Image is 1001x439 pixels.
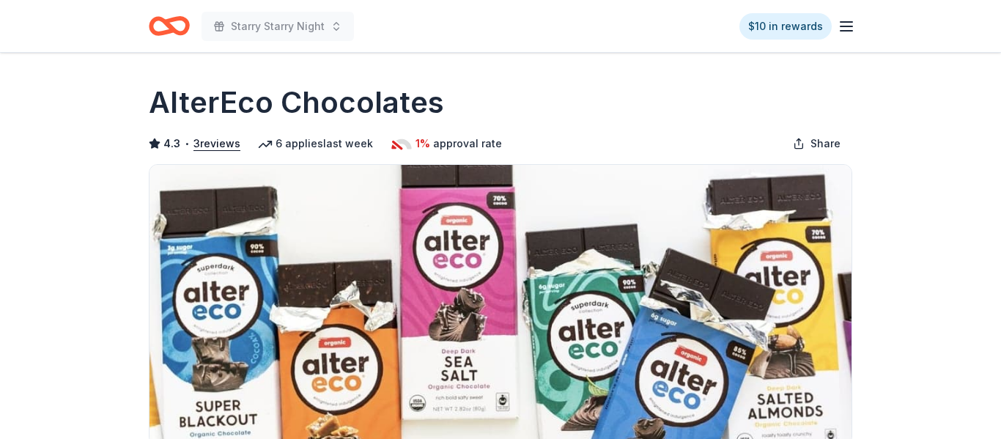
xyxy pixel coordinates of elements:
[149,9,190,43] a: Home
[415,135,430,152] span: 1%
[739,13,832,40] a: $10 in rewards
[781,129,852,158] button: Share
[185,138,190,150] span: •
[258,135,373,152] div: 6 applies last week
[202,12,354,41] button: Starry Starry Night
[163,135,180,152] span: 4.3
[149,82,444,123] h1: AlterEco Chocolates
[433,135,502,152] span: approval rate
[193,135,240,152] button: 3reviews
[810,135,841,152] span: Share
[231,18,325,35] span: Starry Starry Night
